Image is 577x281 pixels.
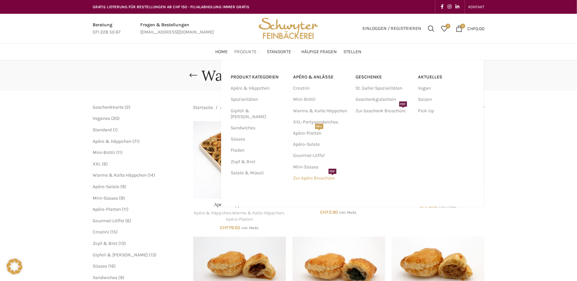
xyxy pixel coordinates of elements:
[235,45,261,58] a: Produkte
[344,45,362,58] a: Stellen
[256,14,321,43] img: Bäckerei Schwyter
[140,21,214,36] a: Infobox link
[89,45,488,58] div: Main navigation
[193,121,286,199] a: Apéro-Häppchen Platte
[231,72,286,83] a: PRODUKT KATEGORIEN
[120,275,123,280] span: 9
[93,263,107,269] a: Süsses
[193,210,286,222] div: , ,
[220,104,259,111] a: Apéro & Häppchen
[293,173,349,184] a: Zur Apéro BroschürePDF
[235,49,257,55] span: Produkte
[359,22,425,35] a: Einloggen / Registrieren
[302,45,337,58] a: Häufige Fragen
[118,150,121,155] span: 11
[231,156,286,167] a: Zopf & Brot
[241,226,259,230] small: inkl. MwSt.
[226,216,253,223] a: Apéro-Platten
[418,105,474,117] a: Pick-Up
[320,209,338,215] bdi: 2.90
[438,22,451,35] a: 0
[231,105,286,122] a: Gipfeli & [PERSON_NAME]
[220,225,240,230] bdi: 79.50
[112,229,116,235] span: 15
[233,210,284,216] a: Warme & Kalte Häppchen
[293,162,349,173] a: Mini-Süsses
[149,172,153,178] span: 14
[467,26,484,31] bdi: 0.00
[93,5,249,9] span: GRATIS LIEFERUNG FÜR BESTELLUNGEN AB CHF 150 - FILIALABHOLUNG IMMER GRATIS
[124,206,127,212] span: 11
[293,105,349,117] a: Warme & Kalte Häppchen
[452,22,488,35] a: 0 CHF0.00
[320,209,329,215] span: CHF
[193,104,321,111] nav: Breadcrumb
[185,69,202,82] a: Go back
[93,21,121,36] a: Infobox link
[126,104,129,110] span: 2
[216,45,228,58] a: Home
[446,24,450,29] span: 0
[93,127,112,133] span: Standard
[460,24,465,29] span: 0
[399,101,407,107] span: PDF
[202,67,376,84] h1: Warme & Kalte Häppchen
[362,26,421,31] span: Einloggen / Registrieren
[93,150,115,155] span: Mini-Brötli
[256,25,321,31] a: Site logo
[453,2,461,11] a: Linkedin social link
[93,241,117,246] span: Zopf & Brot
[356,83,412,94] a: St. Galler Spezialitäten
[93,206,121,212] a: Apéro-Platten
[293,83,349,94] a: Crostini
[425,22,438,35] a: Suchen
[356,94,412,105] a: Geschenkgutschein
[150,252,155,258] span: 13
[93,218,124,224] span: Gourmet-Löffel
[315,124,323,129] span: NEU
[134,139,138,144] span: 71
[267,49,291,55] span: Standorte
[231,122,286,134] a: Sandwiches
[231,167,286,179] a: Salate & Müesli
[293,72,349,83] a: APÉRO & ANLÄSSE
[439,2,446,11] a: Facebook social link
[231,94,286,105] a: Spezialitäten
[93,229,109,235] a: Crostini
[468,5,484,9] span: KONTAKT
[418,72,474,83] a: Aktuelles
[127,218,129,224] span: 6
[216,49,228,55] span: Home
[93,161,101,167] a: XXL
[110,263,114,269] span: 16
[339,210,357,215] small: inkl. MwSt.
[418,83,474,94] a: Vegan
[121,195,123,201] span: 9
[302,49,337,55] span: Häufige Fragen
[93,252,148,258] a: Gipfeli & [PERSON_NAME]
[193,104,213,111] a: Startseite
[93,139,131,144] span: Apéro & Häppchen
[93,184,119,189] a: Apéro-Salate
[194,210,232,216] a: Apéro & Häppchen
[220,225,229,230] span: CHF
[93,195,118,201] a: Mini-Süsses
[356,72,412,83] a: Geschenke
[113,116,118,121] span: 20
[293,94,349,105] a: Mini-Brötli
[93,275,117,280] a: Sandwiches
[344,49,362,55] span: Stellen
[438,22,451,35] div: Meine Wunschliste
[114,127,116,133] span: 1
[93,116,110,121] span: Veganes
[122,184,125,189] span: 9
[93,104,124,110] a: Geschenkkarte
